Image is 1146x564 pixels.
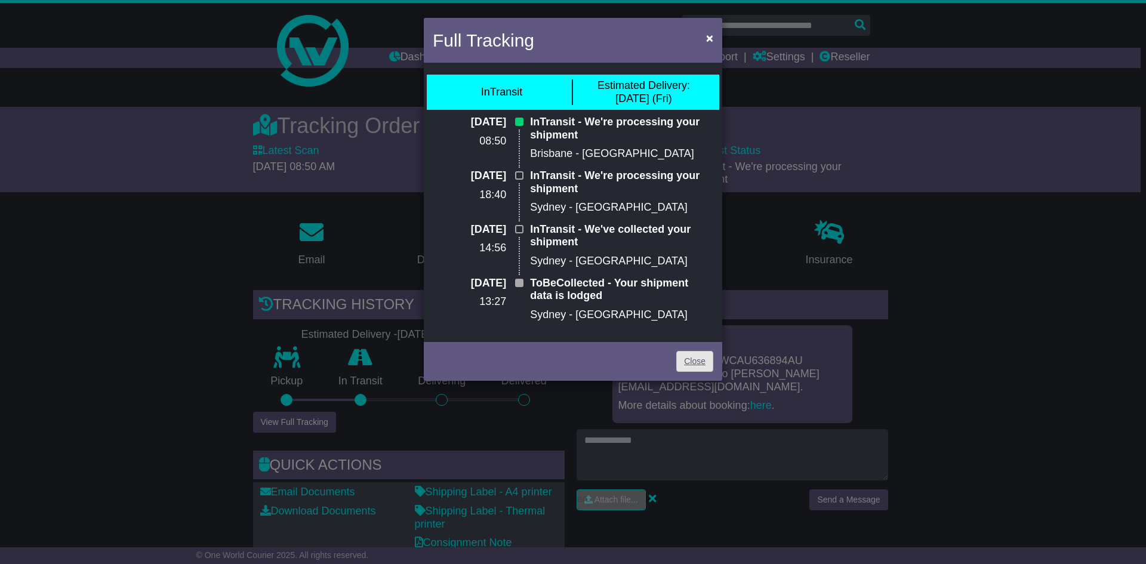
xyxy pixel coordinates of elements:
[530,147,713,161] p: Brisbane - [GEOGRAPHIC_DATA]
[433,295,506,309] p: 13:27
[481,86,522,99] div: InTransit
[597,79,690,105] div: [DATE] (Fri)
[433,277,506,290] p: [DATE]
[433,189,506,202] p: 18:40
[597,79,690,91] span: Estimated Delivery:
[530,169,713,195] p: InTransit - We're processing your shipment
[530,255,713,268] p: Sydney - [GEOGRAPHIC_DATA]
[433,242,506,255] p: 14:56
[433,169,506,183] p: [DATE]
[706,31,713,45] span: ×
[433,135,506,148] p: 08:50
[433,223,506,236] p: [DATE]
[530,277,713,303] p: ToBeCollected - Your shipment data is lodged
[433,27,534,54] h4: Full Tracking
[700,26,719,50] button: Close
[433,116,506,129] p: [DATE]
[530,201,713,214] p: Sydney - [GEOGRAPHIC_DATA]
[676,351,713,372] a: Close
[530,223,713,249] p: InTransit - We've collected your shipment
[530,116,713,141] p: InTransit - We're processing your shipment
[530,309,713,322] p: Sydney - [GEOGRAPHIC_DATA]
